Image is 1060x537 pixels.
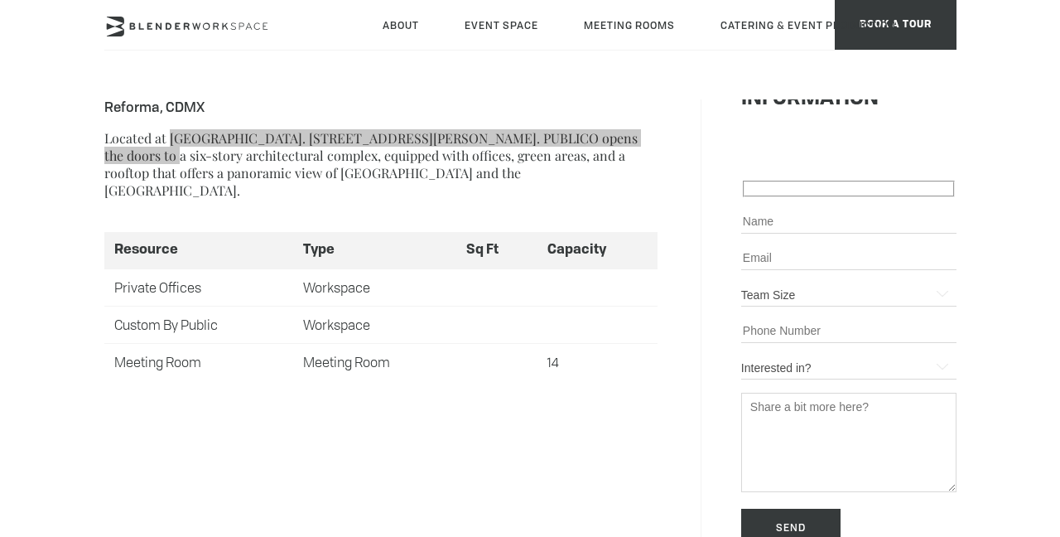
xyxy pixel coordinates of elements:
span: Reforma, CDMX [104,98,537,116]
td: Private Offices [104,269,293,307]
input: Email [741,247,956,270]
td: Meeting Room [292,344,455,380]
input: Name [741,210,956,234]
th: Type [292,232,455,268]
td: Workspace [292,307,455,344]
td: 14 [537,344,658,380]
th: Sq Ft [456,232,537,268]
td: Custom By Public [104,307,293,344]
input: Phone Number [741,320,956,343]
td: Workspace [292,269,455,307]
th: Capacity [537,232,658,268]
td: Meeting Room [104,344,293,380]
th: Resource [104,232,293,268]
p: Located at [GEOGRAPHIC_DATA]. [STREET_ADDRESS][PERSON_NAME]. PUBLICO opens the doors to a six-sto... [104,129,658,199]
